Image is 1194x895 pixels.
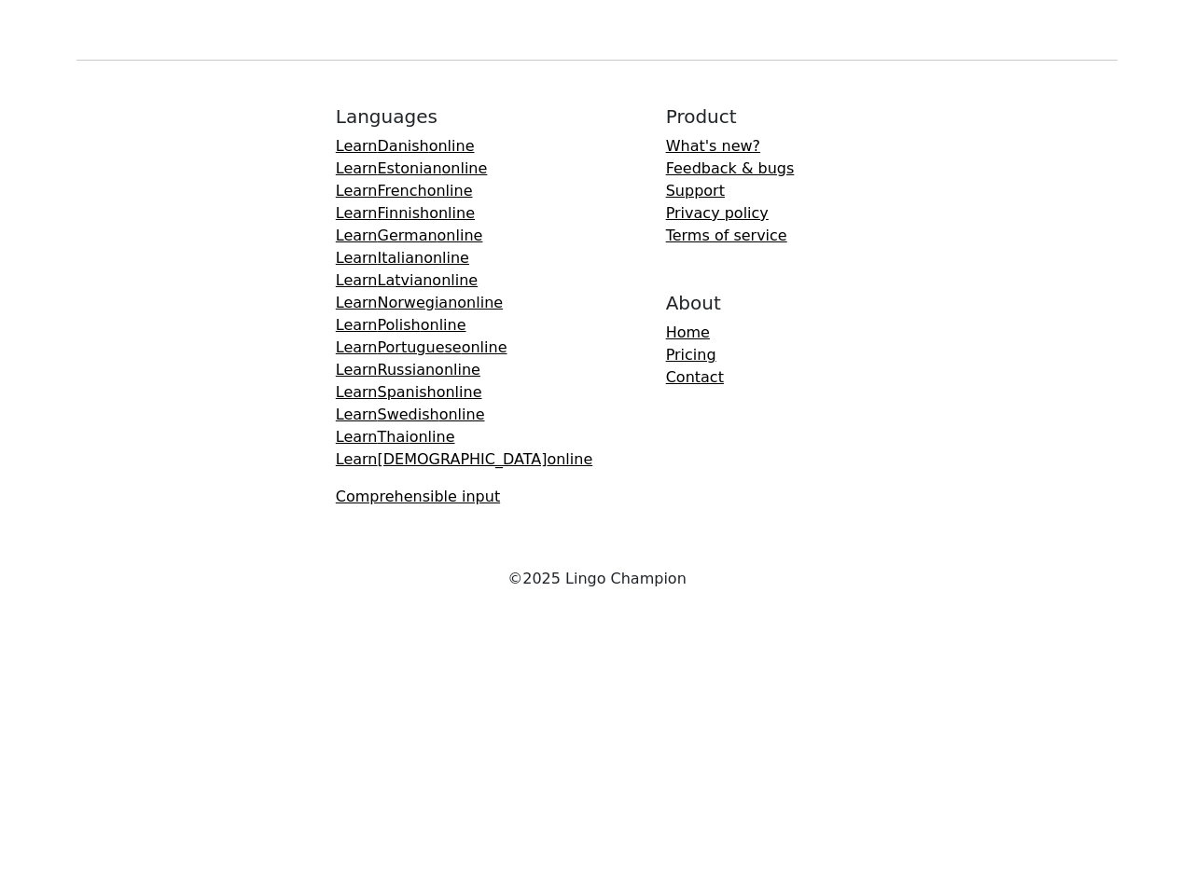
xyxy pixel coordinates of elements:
h5: Languages [336,105,592,128]
a: LearnGermanonline [336,227,483,244]
a: LearnPortugueseonline [336,338,507,356]
a: What's new? [666,137,760,155]
div: © 2025 Lingo Champion [65,568,1129,590]
a: LearnFrenchonline [336,182,473,200]
a: LearnFinnishonline [336,204,475,222]
a: Learn[DEMOGRAPHIC_DATA]online [336,450,592,468]
a: Home [666,324,710,341]
a: LearnSpanishonline [336,383,482,401]
a: LearnDanishonline [336,137,475,155]
h5: About [666,292,795,314]
a: Contact [666,368,724,386]
a: LearnThaionline [336,428,455,446]
h5: Product [666,105,795,128]
a: Terms of service [666,227,787,244]
a: Privacy policy [666,204,769,222]
a: LearnLatvianonline [336,271,478,289]
a: LearnEstonianonline [336,159,488,177]
a: LearnSwedishonline [336,406,485,423]
a: LearnNorwegianonline [336,294,503,311]
a: LearnItalianonline [336,249,469,267]
a: LearnPolishonline [336,316,466,334]
a: Support [666,182,725,200]
a: LearnRussianonline [336,361,480,379]
a: Pricing [666,346,716,364]
a: Comprehensible input [336,488,500,505]
a: Feedback & bugs [666,159,795,177]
